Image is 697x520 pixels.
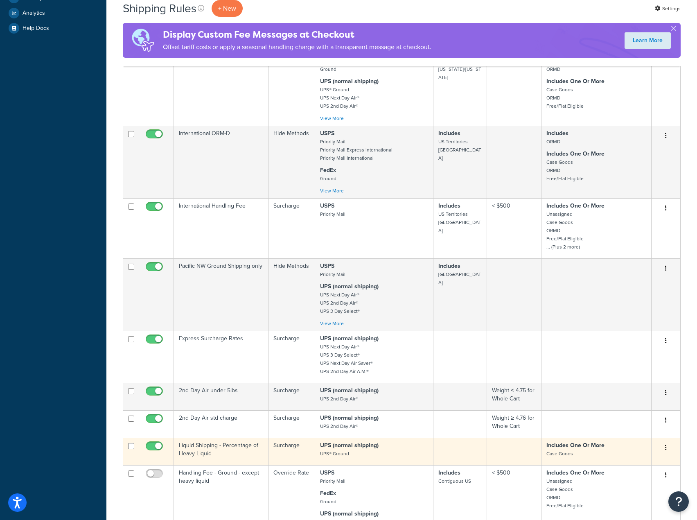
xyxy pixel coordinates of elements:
[438,138,481,162] small: US Territories [GEOGRAPHIC_DATA]
[320,86,359,110] small: UPS® Ground UPS Next Day Air® UPS 2nd Day Air®
[320,210,345,218] small: Priority Mail
[320,395,358,402] small: UPS 2nd Day Air®
[438,262,460,270] strong: Includes
[320,498,336,505] small: Ground
[320,423,358,430] small: UPS 2nd Day Air®
[268,198,315,258] td: Surcharge
[174,53,268,126] td: ORMD-AK/HI
[487,410,541,438] td: Weight ≥ 4.76 for Whole Cart
[268,331,315,383] td: Surcharge
[320,468,334,477] strong: USPS
[487,383,541,410] td: Weight ≤ 4.75 for Whole Cart
[163,41,431,53] p: Offset tariff costs or apply a seasonal handling charge with a transparent message at checkout.
[438,201,460,210] strong: Includes
[320,489,336,497] strong: FedEx
[546,441,605,450] strong: Includes One Or More
[320,175,336,182] small: Ground
[23,25,49,32] span: Help Docs
[320,343,373,375] small: UPS Next Day Air® UPS 3 Day Select® UPS Next Day Air Saver® UPS 2nd Day Air A.M.®
[320,414,379,422] strong: UPS (normal shipping)
[546,77,605,86] strong: Includes One Or More
[174,198,268,258] td: International Handling Fee
[320,187,344,194] a: View More
[546,138,560,145] small: ORMD
[268,126,315,198] td: Hide Methods
[546,450,573,457] small: Case Goods
[546,129,568,138] strong: Includes
[6,6,100,20] a: Analytics
[320,115,344,122] a: View More
[320,271,345,278] small: Priority Mail
[546,158,584,182] small: Case Goods ORMD Free/Flat Eligible
[320,66,336,73] small: Ground
[320,320,344,327] a: View More
[123,0,196,16] h1: Shipping Rules
[546,66,560,73] small: ORMD
[174,410,268,438] td: 2nd Day Air std charge
[320,509,379,518] strong: UPS (normal shipping)
[320,201,334,210] strong: USPS
[438,129,460,138] strong: Includes
[655,3,681,14] a: Settings
[438,468,460,477] strong: Includes
[546,201,605,210] strong: Includes One Or More
[320,291,360,315] small: UPS Next Day Air® UPS 2nd Day Air® UPS 3 Day Select®
[487,198,541,258] td: < $500
[268,438,315,465] td: Surcharge
[320,477,345,485] small: Priority Mail
[174,438,268,465] td: Liquid Shipping - Percentage of Heavy Liquid
[320,166,336,174] strong: FedEx
[546,210,584,251] small: Unassigned Case Goods ORMD Free/Flat Eligible ... (Plus 2 more)
[320,282,379,291] strong: UPS (normal shipping)
[320,334,379,343] strong: UPS (normal shipping)
[438,66,481,81] small: [US_STATE]/[US_STATE]
[174,258,268,331] td: Pacific NW Ground Shipping only
[320,77,379,86] strong: UPS (normal shipping)
[320,129,334,138] strong: USPS
[320,450,349,457] small: UPS® Ground
[546,86,584,110] small: Case Goods ORMD Free/Flat Eligible
[23,10,45,17] span: Analytics
[268,258,315,331] td: Hide Methods
[268,410,315,438] td: Surcharge
[438,271,481,286] small: [GEOGRAPHIC_DATA]
[546,468,605,477] strong: Includes One Or More
[438,210,481,234] small: US Territories [GEOGRAPHIC_DATA]
[174,331,268,383] td: Express Surcharge Rates
[123,23,163,58] img: duties-banner-06bc72dcb5fe05cb3f9472aba00be2ae8eb53ab6f0d8bb03d382ba314ac3c341.png
[320,138,392,162] small: Priority Mail Priority Mail Express International Priority Mail International
[268,383,315,410] td: Surcharge
[320,386,379,395] strong: UPS (normal shipping)
[438,477,471,485] small: Contiguous US
[546,149,605,158] strong: Includes One Or More
[174,126,268,198] td: International ORM-D
[6,21,100,36] a: Help Docs
[174,383,268,410] td: 2nd Day Air under 5lbs
[268,53,315,126] td: Hide Methods
[320,262,334,270] strong: USPS
[163,28,431,41] h4: Display Custom Fee Messages at Checkout
[320,441,379,450] strong: UPS (normal shipping)
[625,32,671,49] a: Learn More
[546,477,584,509] small: Unassigned Case Goods ORMD Free/Flat Eligible
[668,491,689,512] button: Open Resource Center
